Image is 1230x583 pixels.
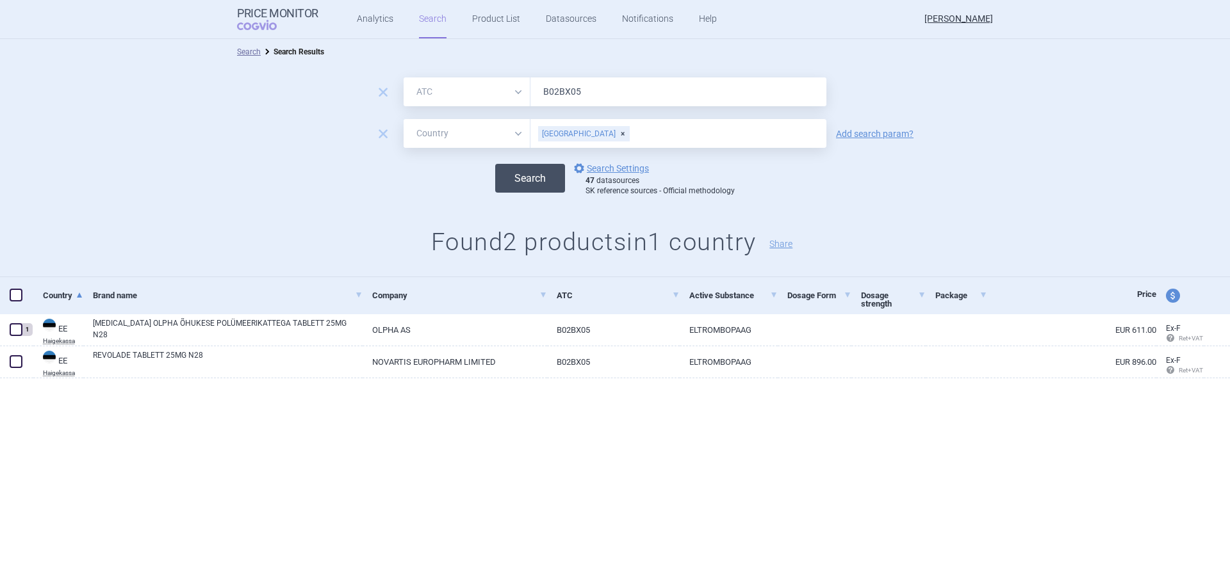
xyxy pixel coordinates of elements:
button: Share [769,239,792,248]
a: ELTROMBOPAAG [680,346,778,378]
a: Active Substance [689,280,778,311]
span: Ret+VAT calc [1166,335,1215,342]
a: B02BX05 [547,346,679,378]
div: 1 [21,323,33,336]
a: Package [935,280,987,311]
a: REVOLADE TABLETT 25MG N28 [93,349,363,372]
a: Add search param? [836,129,914,138]
a: EEEEHaigekassa [33,349,83,376]
a: Search Settings [571,161,649,176]
a: Ex-F Ret+VAT calc [1156,351,1204,381]
img: Estonia [43,319,56,331]
img: Estonia [43,351,56,363]
a: [MEDICAL_DATA] OLPHA ÕHUKESE POLÜMEERIKATTEGA TABLETT 25MG N28 [93,317,363,340]
a: EUR 896.00 [987,346,1156,378]
span: Ex-factory price [1166,324,1181,333]
a: Dosage Form [787,280,851,311]
a: OLPHA AS [363,314,547,346]
span: Ret+VAT calc [1166,367,1215,374]
a: Ex-F Ret+VAT calc [1156,319,1204,349]
a: NOVARTIS EUROPHARM LIMITED [363,346,547,378]
abbr: Haigekassa — List of medicinal products published by Ministry of Social Affairs, Estonia. [43,338,83,344]
a: B02BX05 [547,314,679,346]
a: Brand name [93,280,363,311]
a: Price MonitorCOGVIO [237,7,318,31]
a: Dosage strength [861,280,925,319]
span: Ex-factory price [1166,356,1181,365]
a: EUR 611.00 [987,314,1156,346]
li: Search [237,45,261,58]
a: Company [372,280,547,311]
strong: Price Monitor [237,7,318,20]
div: datasources SK reference sources - Official methodology [586,176,735,196]
a: EEEEHaigekassa [33,317,83,344]
a: Search [237,47,261,56]
abbr: Haigekassa — List of medicinal products published by Ministry of Social Affairs, Estonia. [43,370,83,376]
button: Search [495,164,565,193]
strong: Search Results [274,47,324,56]
div: [GEOGRAPHIC_DATA] [538,126,630,141]
li: Search Results [261,45,324,58]
a: Country [43,280,83,311]
span: Price [1137,289,1156,299]
strong: 47 [586,176,594,185]
a: ELTROMBOPAAG [680,314,778,346]
a: ATC [557,280,679,311]
span: COGVIO [237,20,295,30]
